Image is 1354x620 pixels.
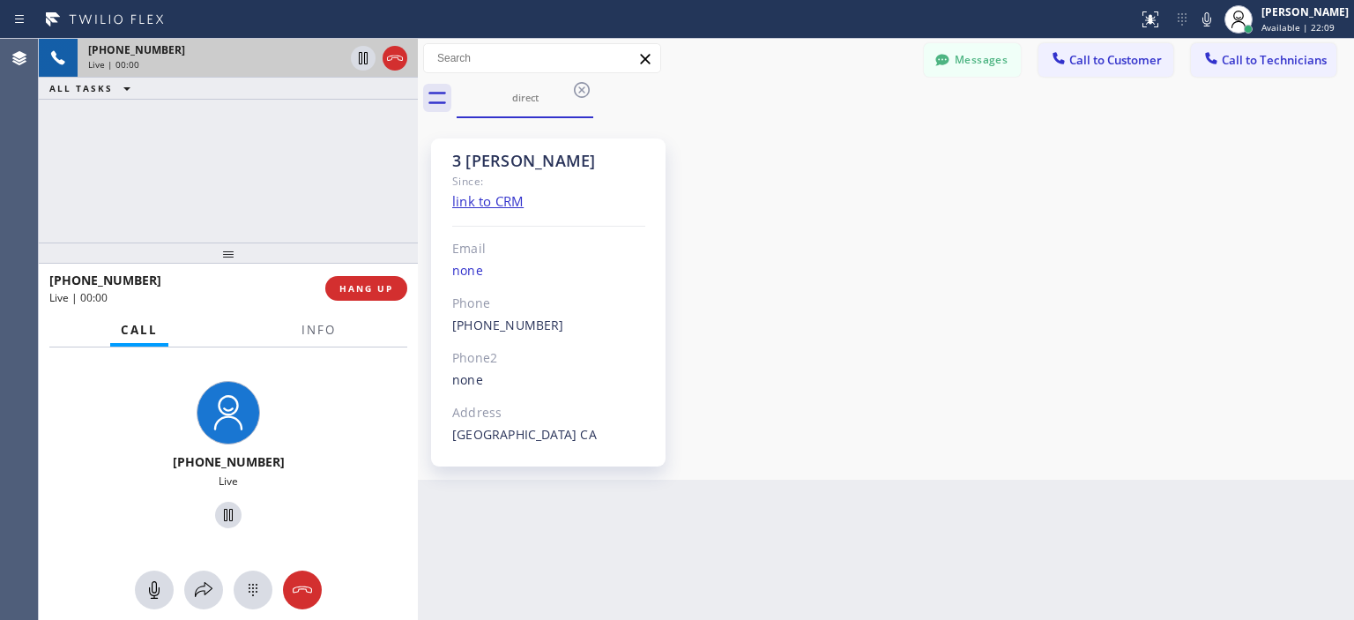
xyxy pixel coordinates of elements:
span: HANG UP [339,282,393,295]
span: [PHONE_NUMBER] [88,42,185,57]
button: Messages [924,43,1021,77]
div: 3 [PERSON_NAME] [452,151,645,171]
input: Search [424,44,660,72]
button: Hang up [283,571,322,609]
div: Phone [452,294,645,314]
span: [PHONE_NUMBER] [173,453,285,470]
div: direct [458,91,591,104]
a: [PHONE_NUMBER] [452,317,564,333]
button: Call to Customer [1038,43,1173,77]
button: Hold Customer [215,502,242,528]
div: none [452,261,645,281]
div: Since: [452,171,645,191]
div: Email [452,239,645,259]
div: Address [452,403,645,423]
button: ALL TASKS [39,78,148,99]
span: Call to Customer [1069,52,1162,68]
button: Open directory [184,571,223,609]
span: ALL TASKS [49,82,113,94]
button: Call to Technicians [1191,43,1336,77]
button: Hold Customer [351,46,376,71]
div: Phone2 [452,348,645,369]
span: Available | 22:09 [1261,21,1335,34]
span: Live | 00:00 [88,58,139,71]
button: Info [291,313,346,347]
span: Call to Technicians [1222,52,1327,68]
span: Live [219,474,238,489]
button: Hang up [383,46,407,71]
span: Info [301,322,336,338]
button: Open dialpad [234,571,272,609]
span: Live | 00:00 [49,290,108,305]
div: [GEOGRAPHIC_DATA] CA [452,425,645,445]
span: [PHONE_NUMBER] [49,272,161,288]
div: [PERSON_NAME] [1261,4,1349,19]
div: none [452,370,645,391]
button: Mute [1194,7,1219,32]
button: Mute [135,571,174,609]
button: Call [110,313,168,347]
a: link to CRM [452,192,524,210]
button: HANG UP [325,276,407,301]
span: Call [121,322,158,338]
